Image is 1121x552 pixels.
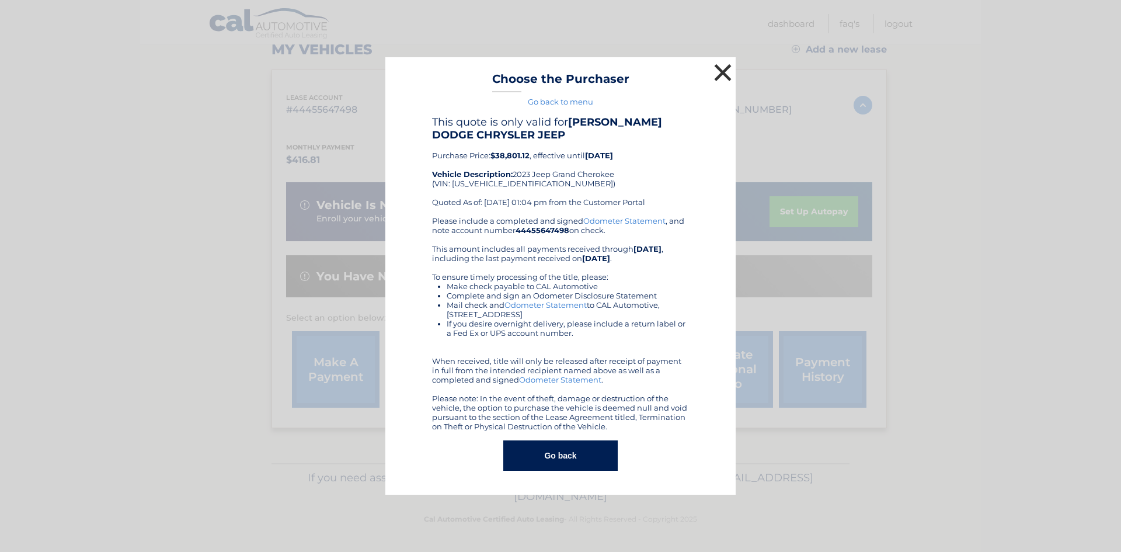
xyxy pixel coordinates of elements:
[516,225,569,235] b: 44455647498
[447,291,689,300] li: Complete and sign an Odometer Disclosure Statement
[447,319,689,338] li: If you desire overnight delivery, please include a return label or a Fed Ex or UPS account number.
[711,61,734,84] button: ×
[504,300,587,310] a: Odometer Statement
[432,116,662,141] b: [PERSON_NAME] DODGE CHRYSLER JEEP
[583,216,666,225] a: Odometer Statement
[519,375,601,384] a: Odometer Statement
[432,169,513,179] strong: Vehicle Description:
[492,72,629,92] h3: Choose the Purchaser
[633,244,662,254] b: [DATE]
[490,151,530,160] b: $38,801.12
[432,216,689,431] div: Please include a completed and signed , and note account number on check. This amount includes al...
[503,440,617,471] button: Go back
[447,282,689,291] li: Make check payable to CAL Automotive
[528,97,593,106] a: Go back to menu
[582,254,610,263] b: [DATE]
[432,116,689,141] h4: This quote is only valid for
[585,151,613,160] b: [DATE]
[432,116,689,216] div: Purchase Price: , effective until 2023 Jeep Grand Cherokee (VIN: [US_VEHICLE_IDENTIFICATION_NUMBE...
[447,300,689,319] li: Mail check and to CAL Automotive, [STREET_ADDRESS]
